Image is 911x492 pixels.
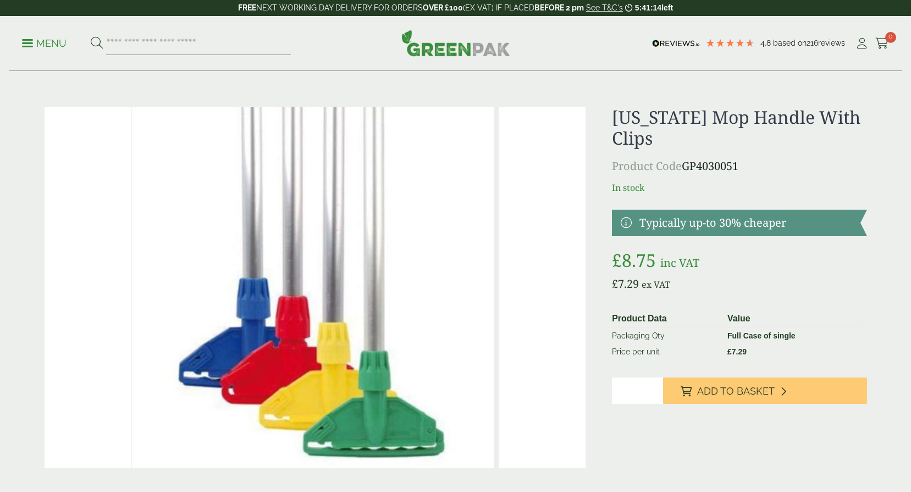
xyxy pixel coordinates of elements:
[885,32,896,43] span: 0
[612,158,866,174] p: GP4030051
[875,35,889,52] a: 0
[697,385,775,397] span: Add to Basket
[652,40,700,47] img: REVIEWS.io
[818,39,845,47] span: reviews
[22,37,67,48] a: Menu
[773,39,807,47] span: Based on
[612,158,682,173] span: Product Code
[608,310,723,328] th: Product Data
[727,331,796,340] strong: Full Case of single
[612,248,622,272] span: £
[423,3,463,12] strong: OVER £100
[238,3,256,12] strong: FREE
[612,107,866,149] h1: [US_STATE] Mop Handle With Clips
[612,181,866,194] p: In stock
[705,38,755,48] div: 4.79 Stars
[663,378,867,404] button: Add to Basket
[875,38,889,49] i: Cart
[727,347,747,356] bdi: 7.29
[855,38,869,49] i: My Account
[586,3,623,12] a: See T&C's
[608,344,723,360] td: Price per unit
[635,3,661,12] span: 5:41:14
[760,39,773,47] span: 4.8
[723,310,863,328] th: Value
[534,3,584,12] strong: BEFORE 2 pm
[608,327,723,344] td: Packaging Qty
[727,347,732,356] span: £
[401,30,510,56] img: GreenPak Supplies
[642,278,670,291] span: ex VAT
[660,255,699,270] span: inc VAT
[807,39,818,47] span: 216
[612,248,656,272] bdi: 8.75
[45,107,586,468] img: 4030051 Kentucky Mop Handle With Clips
[612,276,618,291] span: £
[22,37,67,50] p: Menu
[612,276,639,291] bdi: 7.29
[661,3,673,12] span: left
